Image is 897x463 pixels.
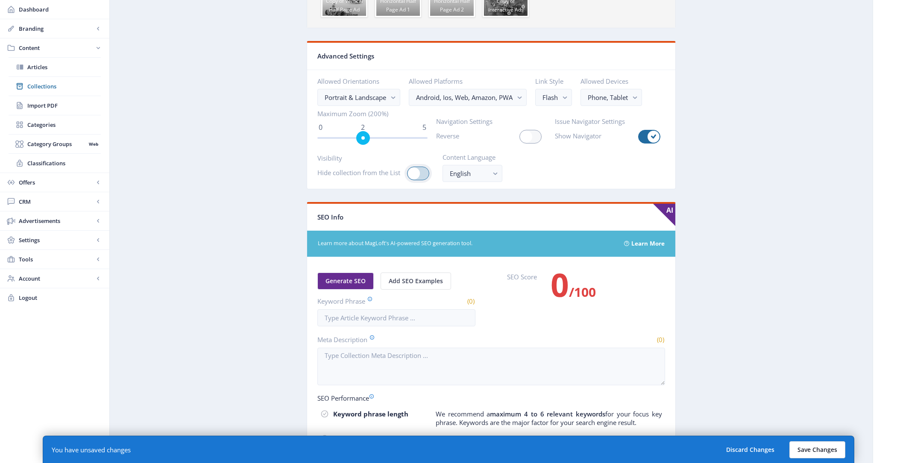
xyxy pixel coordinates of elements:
span: (0) [466,297,475,305]
span: ngx-slider [356,131,370,145]
span: Tools [19,255,94,264]
p: We recommend to keep your title under 60 characters since most desktop and mobile browsers are ab... [436,434,662,460]
label: Allowed Platforms [409,77,520,85]
label: Hide collection from the List [317,167,400,179]
button: Portrait & Landscape [317,89,400,106]
label: Meta Description [317,335,488,344]
label: Allowed Devices [580,77,635,85]
a: Import PDF [9,96,101,115]
span: CRM [19,197,94,206]
span: Categories [27,120,101,129]
span: 0 [317,123,324,132]
button: Flash [535,89,572,106]
a: Category GroupsWeb [9,135,101,153]
h3: /100 [551,276,596,301]
strong: Keyword phrase in title [333,434,410,443]
span: Collections [27,82,101,91]
button: Add SEO Examples [381,273,451,290]
div: English [450,168,488,179]
button: Generate SEO [317,273,374,290]
div: Advanced Settings [317,50,665,63]
label: Content Language [443,153,495,161]
strong: Keyword phrase length [333,410,408,418]
label: Show Navigator [555,130,601,142]
span: Logout [19,293,103,302]
span: Classifications [27,159,101,167]
span: Dashboard [19,5,103,14]
nb-select-label: Android, Ios, Web, Amazon, PWA [416,92,513,103]
span: Navigation Settings [436,117,546,126]
label: Keyword Phrase [317,296,393,306]
a: Collections [9,77,101,96]
label: Reverse [436,130,459,142]
a: Categories [9,115,101,134]
span: Import PDF [27,101,101,110]
span: Articles [27,63,101,71]
span: Branding [19,24,94,33]
button: Discard Changes [718,441,783,458]
span: SEO Info [317,213,343,221]
button: English [443,165,502,182]
span: Add SEO Examples [389,278,443,284]
span: AI [653,204,675,226]
span: 5 [421,123,428,132]
a: Learn More [631,237,665,250]
div: Flash [542,92,558,103]
span: Maximum Zoom (200%) [317,109,428,118]
span: Advertisements [19,217,94,225]
input: Type Article Keyword Phrase ... [317,309,475,326]
b: maximum 4 to 6 relevant keywords [490,410,605,418]
button: Phone, Tablet [580,89,642,106]
button: Save Changes [789,441,845,458]
span: 0 [551,263,569,306]
span: Offers [19,178,94,187]
label: Allowed Orientations [317,77,393,85]
div: You have unsaved changes [52,445,131,454]
span: Generate SEO [325,278,366,284]
span: Content [19,44,94,52]
span: 2 [360,123,366,132]
span: (0) [656,335,665,344]
nb-badge: Web [86,140,101,148]
span: Learn more about MagLoft's AI-powered SEO generation tool. [318,240,614,248]
button: Android, Ios, Web, Amazon, PWA [409,89,527,106]
p: We recommend a for your focus key phrase. Keywords are the major factor for your search engine re... [436,410,662,427]
a: Articles [9,58,101,76]
ngx-slider: ngx-slider [317,137,428,139]
div: Portrait & Landscape [325,92,386,103]
span: Settings [19,236,94,244]
label: SEO Score [507,273,537,314]
span: Account [19,274,94,283]
nb-select-label: Phone, Tablet [588,92,628,103]
span: Visibility [317,154,434,162]
label: Link Style [535,77,565,85]
span: Category Groups [27,140,86,148]
span: Issue Navigator Settings [555,117,665,126]
div: SEO Performance [317,394,665,402]
a: Classifications [9,154,101,173]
